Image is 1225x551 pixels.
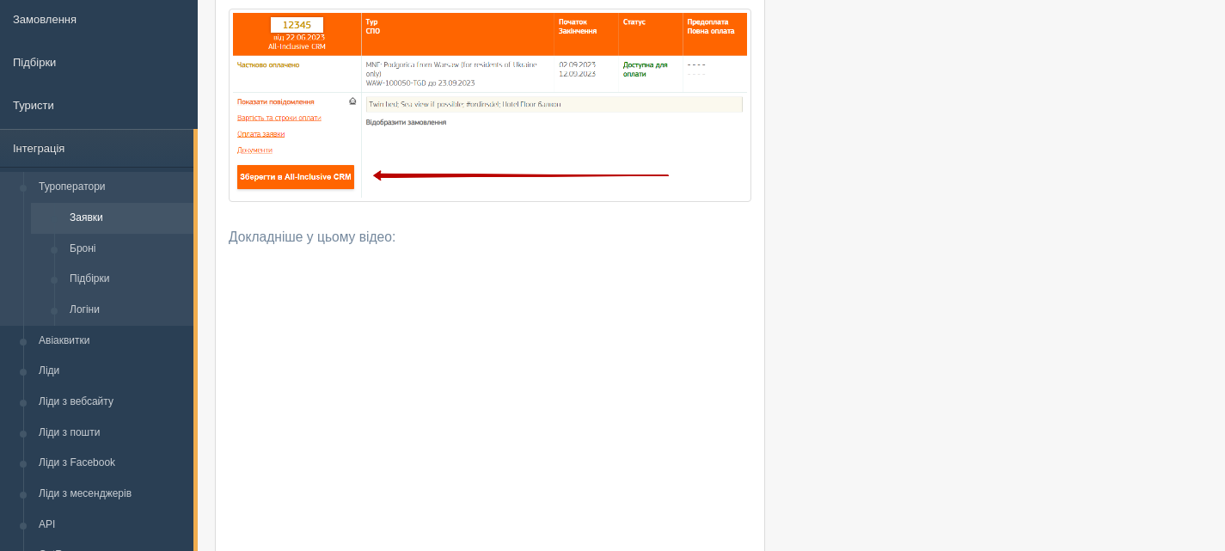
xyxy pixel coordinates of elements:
[62,234,193,265] a: Броні
[62,264,193,295] a: Підбірки
[62,203,193,234] a: Заявки
[31,172,193,203] a: Туроператори
[62,295,193,326] a: Логіни
[31,418,193,449] a: Ліди з пошти
[31,326,193,357] a: Авіаквитки
[229,9,751,202] img: contracts.uk.png
[31,479,193,510] a: Ліди з месенджерів
[31,356,193,387] a: Ліди
[229,228,751,248] p: Докладніше у цьому відео:
[31,387,193,418] a: Ліди з вебсайту
[31,448,193,479] a: Ліди з Facebook
[31,510,193,541] a: API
